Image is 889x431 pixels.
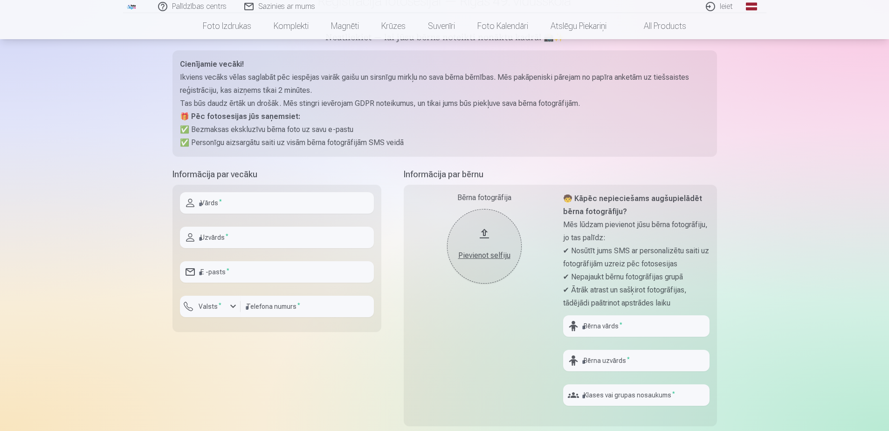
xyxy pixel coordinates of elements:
a: Foto izdrukas [192,13,262,39]
a: Krūzes [370,13,417,39]
p: ✅ Bezmaksas ekskluzīvu bērna foto uz savu e-pastu [180,123,710,136]
button: Pievienot selfiju [447,209,522,284]
a: Suvenīri [417,13,466,39]
strong: Cienījamie vecāki! [180,60,244,69]
div: Bērna fotogrāfija [411,192,558,203]
label: Valsts [195,302,225,311]
a: All products [618,13,697,39]
p: ✅ Personīgu aizsargātu saiti uz visām bērna fotogrāfijām SMS veidā [180,136,710,149]
div: Pievienot selfiju [456,250,512,261]
a: Atslēgu piekariņi [539,13,618,39]
img: /fa1 [127,4,137,9]
a: Magnēti [320,13,370,39]
p: Mēs lūdzam pievienot jūsu bērna fotogrāfiju, jo tas palīdz: [563,218,710,244]
h5: Informācija par bērnu [404,168,717,181]
strong: 🎁 Pēc fotosesijas jūs saņemsiet: [180,112,300,121]
h5: Informācija par vecāku [172,168,381,181]
button: Valsts* [180,296,241,317]
p: ✔ Nepajaukt bērnu fotogrāfijas grupā [563,271,710,284]
a: Komplekti [262,13,320,39]
p: ✔ Nosūtīt jums SMS ar personalizētu saiti uz fotogrāfijām uzreiz pēc fotosesijas [563,244,710,271]
strong: 🧒 Kāpēc nepieciešams augšupielādēt bērna fotogrāfiju? [563,194,702,216]
p: Ikviens vecāks vēlas saglabāt pēc iespējas vairāk gaišu un sirsnīgu mirkļu no sava bērna bērnības... [180,71,710,97]
a: Foto kalendāri [466,13,539,39]
p: Tas būs daudz ērtāk un drošāk. Mēs stingri ievērojam GDPR noteikumus, un tikai jums būs piekļuve ... [180,97,710,110]
p: ✔ Ātrāk atrast un sašķirot fotogrāfijas, tādējādi paātrinot apstrādes laiku [563,284,710,310]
